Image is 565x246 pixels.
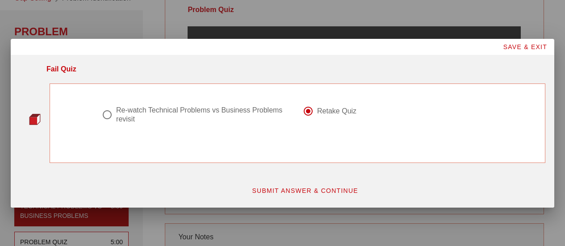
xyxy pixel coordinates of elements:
span: SAVE & EXIT [502,43,547,50]
div: Retake Quiz [317,107,356,116]
span: SUBMIT ANSWER & CONTINUE [251,187,358,194]
img: question-bullet-actve.png [29,113,41,125]
button: SAVE & EXIT [495,39,554,55]
button: SUBMIT ANSWER & CONTINUE [244,183,365,199]
div: Re-watch Technical Problems vs Business Problems revisit [116,106,285,124]
div: Fail Quiz [46,64,76,75]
